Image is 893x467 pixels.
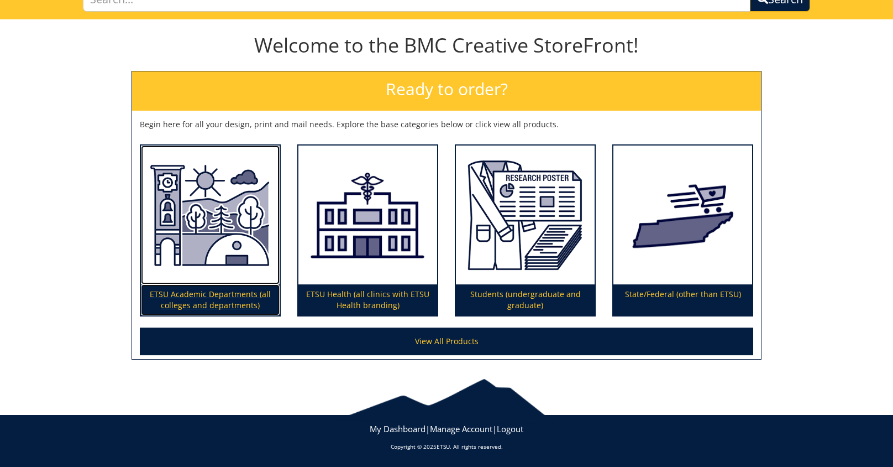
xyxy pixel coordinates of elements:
img: ETSU Health (all clinics with ETSU Health branding) [298,146,437,285]
h1: Welcome to the BMC Creative StoreFront! [132,34,761,56]
a: State/Federal (other than ETSU) [613,146,752,316]
h2: Ready to order? [132,71,761,111]
img: Students (undergraduate and graduate) [456,146,595,285]
p: ETSU Health (all clinics with ETSU Health branding) [298,284,437,315]
p: State/Federal (other than ETSU) [613,284,752,315]
a: Students (undergraduate and graduate) [456,146,595,316]
a: My Dashboard [370,423,426,434]
a: Manage Account [430,423,492,434]
a: ETSU Health (all clinics with ETSU Health branding) [298,146,437,316]
a: View All Products [140,328,753,355]
img: ETSU Academic Departments (all colleges and departments) [141,146,280,285]
p: Students (undergraduate and graduate) [456,284,595,315]
img: State/Federal (other than ETSU) [613,146,752,285]
a: ETSU [437,443,450,450]
a: Logout [497,423,523,434]
a: ETSU Academic Departments (all colleges and departments) [141,146,280,316]
p: ETSU Academic Departments (all colleges and departments) [141,284,280,315]
p: Begin here for all your design, print and mail needs. Explore the base categories below or click ... [140,119,753,130]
